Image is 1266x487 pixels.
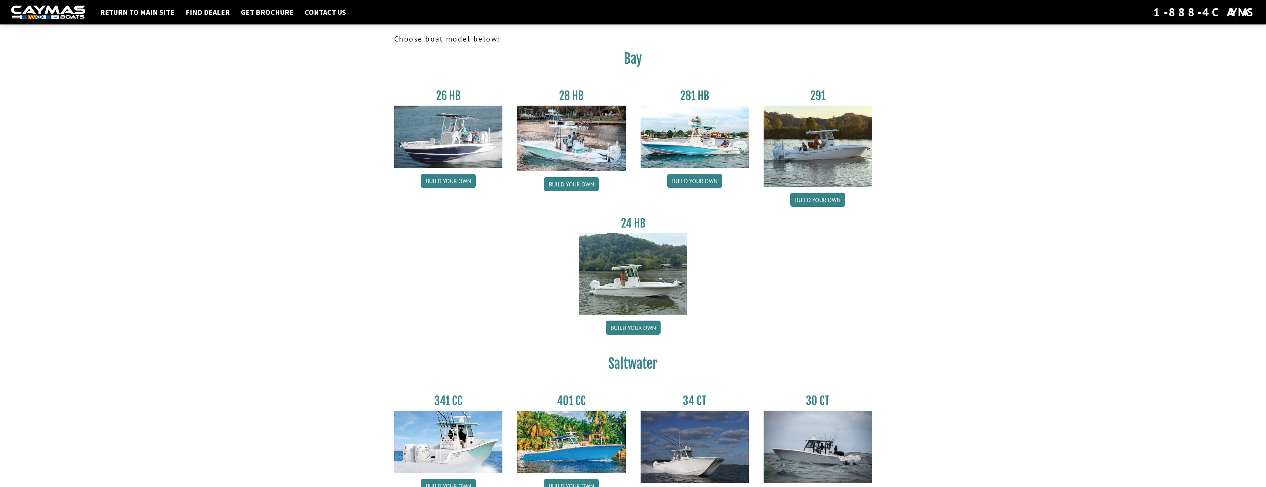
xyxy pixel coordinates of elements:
a: Contact Us [301,7,350,17]
img: 24_HB_thumbnail.jpg [579,233,687,314]
h3: 28 HB [517,89,626,103]
h3: 401 CC [517,394,626,408]
img: 291_Thumbnail.jpg [764,106,872,187]
img: Caymas_34_CT_pic_1.jpg [641,411,749,483]
h3: 34 CT [641,394,749,408]
h3: 24 HB [579,216,687,230]
h3: 341 CC [394,394,503,408]
h3: 291 [764,89,872,103]
a: Build your own [421,174,476,188]
div: 1-888-4CAYMAS [1153,4,1255,20]
h3: 30 CT [764,394,872,408]
p: Choose boat model below: [394,33,872,44]
img: 341CC-thumbjpg.jpg [394,411,503,473]
h2: Saltwater [394,355,872,376]
a: Build your own [544,177,599,191]
a: Build your own [667,174,722,188]
img: 28_hb_thumbnail_for_caymas_connect.jpg [517,106,626,171]
a: Build your own [790,193,845,207]
h3: 26 HB [394,89,503,103]
img: 30_CT_photo_shoot_for_caymas_connect.jpg [764,411,872,483]
img: white-logo-c9c8dbefe5ff5ceceb0f0178aa75bf4bb51f6bca0971e226c86eb53dfe498488.png [11,6,85,19]
a: Return to main site [96,7,178,17]
a: Build your own [606,321,661,335]
a: Find Dealer [182,7,233,17]
h3: 281 HB [641,89,749,103]
a: Get Brochure [237,7,297,17]
h2: Bay [394,50,872,71]
img: 28-hb-twin.jpg [641,106,749,168]
img: 26_new_photo_resized.jpg [394,106,503,168]
img: 401CC_thumb.pg.jpg [517,411,626,473]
